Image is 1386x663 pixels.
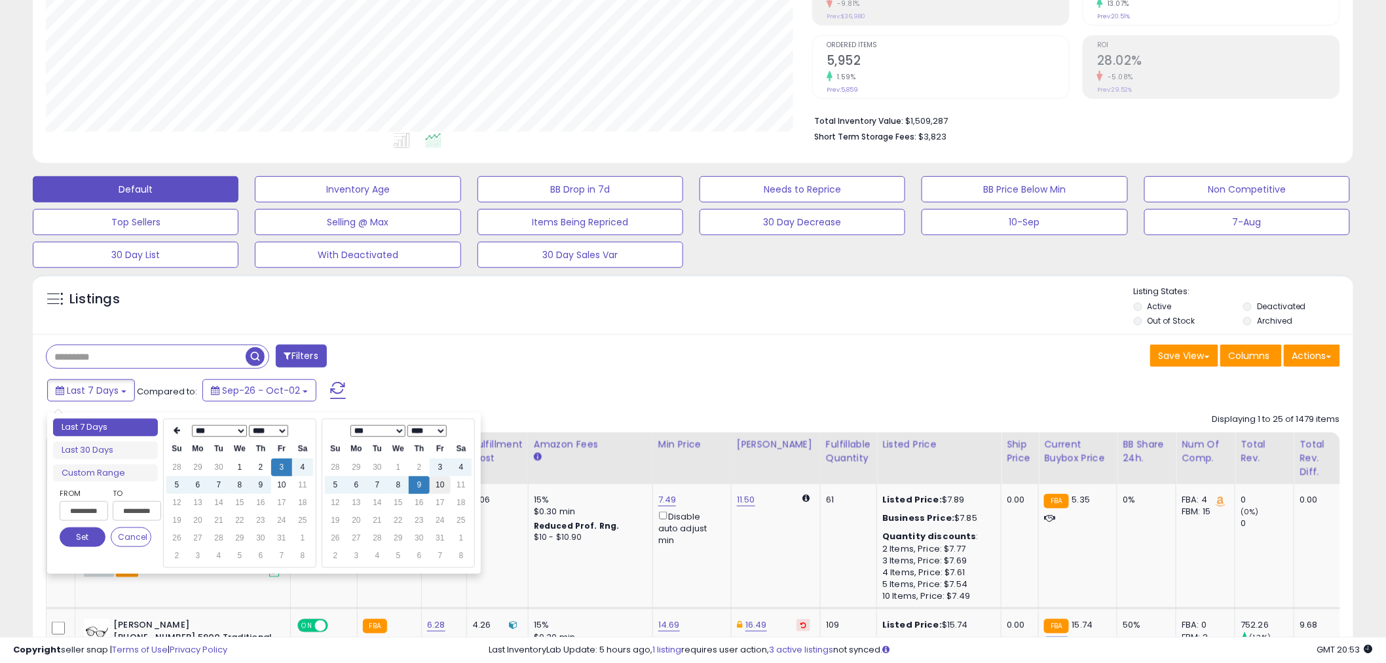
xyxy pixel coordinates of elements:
[827,42,1069,49] span: Ordered Items
[478,209,683,235] button: Items Being Repriced
[1044,494,1068,508] small: FBA
[33,242,238,268] button: 30 Day List
[166,494,187,512] td: 12
[346,440,367,458] th: Mo
[271,440,292,458] th: Fr
[1144,209,1350,235] button: 7-Aug
[882,494,991,506] div: $7.89
[255,176,460,202] button: Inventory Age
[451,512,472,529] td: 25
[60,487,105,500] label: From
[166,547,187,565] td: 2
[388,547,409,565] td: 5
[222,384,300,397] span: Sep-26 - Oct-02
[882,618,942,631] b: Listed Price:
[658,509,721,546] div: Disable auto adjust min
[737,493,755,506] a: 11.50
[367,547,388,565] td: 4
[1044,619,1068,634] small: FBA
[388,440,409,458] th: We
[882,493,942,506] b: Listed Price:
[187,440,208,458] th: Mo
[33,176,238,202] button: Default
[1097,12,1130,20] small: Prev: 20.51%
[166,459,187,476] td: 28
[388,459,409,476] td: 1
[346,547,367,565] td: 3
[451,547,472,565] td: 8
[827,53,1069,71] h2: 5,952
[229,547,250,565] td: 5
[1097,86,1132,94] small: Prev: 29.52%
[489,644,1373,656] div: Last InventoryLab Update: 5 hours ago, requires user action, not synced.
[1144,176,1350,202] button: Non Competitive
[1241,494,1294,506] div: 0
[1148,315,1195,326] label: Out of Stock
[187,529,208,547] td: 27
[229,512,250,529] td: 22
[833,72,856,82] small: 1.59%
[367,459,388,476] td: 30
[187,476,208,494] td: 6
[827,86,858,94] small: Prev: 5,859
[409,459,430,476] td: 2
[409,494,430,512] td: 16
[922,176,1127,202] button: BB Price Below Min
[367,512,388,529] td: 21
[658,438,726,451] div: Min Price
[292,529,313,547] td: 1
[47,379,135,402] button: Last 7 Days
[346,529,367,547] td: 27
[882,619,991,631] div: $15.74
[84,619,110,645] img: 41dzOE2U-GL._SL40_.jpg
[882,530,977,542] b: Quantity discounts
[166,476,187,494] td: 5
[882,512,954,524] b: Business Price:
[922,209,1127,235] button: 10-Sep
[451,529,472,547] td: 1
[187,494,208,512] td: 13
[187,512,208,529] td: 20
[166,512,187,529] td: 19
[1241,438,1288,465] div: Total Rev.
[229,529,250,547] td: 29
[827,12,865,20] small: Prev: $36,980
[255,242,460,268] button: With Deactivated
[229,459,250,476] td: 1
[112,643,168,656] a: Terms of Use
[271,529,292,547] td: 31
[1123,438,1171,465] div: BB Share 24h.
[13,643,61,656] strong: Copyright
[69,290,120,309] h5: Listings
[346,476,367,494] td: 6
[534,506,643,518] div: $0.30 min
[534,438,647,451] div: Amazon Fees
[33,209,238,235] button: Top Sellers
[409,512,430,529] td: 23
[451,459,472,476] td: 4
[737,438,815,451] div: [PERSON_NAME]
[208,494,229,512] td: 14
[658,493,677,506] a: 7.49
[292,476,313,494] td: 11
[292,440,313,458] th: Sa
[700,176,905,202] button: Needs to Reprice
[208,512,229,529] td: 21
[250,459,271,476] td: 2
[882,590,991,602] div: 10 Items, Price: $7.49
[292,459,313,476] td: 4
[229,476,250,494] td: 8
[208,476,229,494] td: 7
[1300,494,1336,506] div: 0.00
[430,494,451,512] td: 17
[166,440,187,458] th: Su
[1123,619,1166,631] div: 50%
[430,476,451,494] td: 10
[826,438,871,465] div: Fulfillable Quantity
[1220,345,1282,367] button: Columns
[255,209,460,235] button: Selling @ Max
[814,131,916,142] b: Short Term Storage Fees:
[325,547,346,565] td: 2
[292,494,313,512] td: 18
[1097,42,1339,49] span: ROI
